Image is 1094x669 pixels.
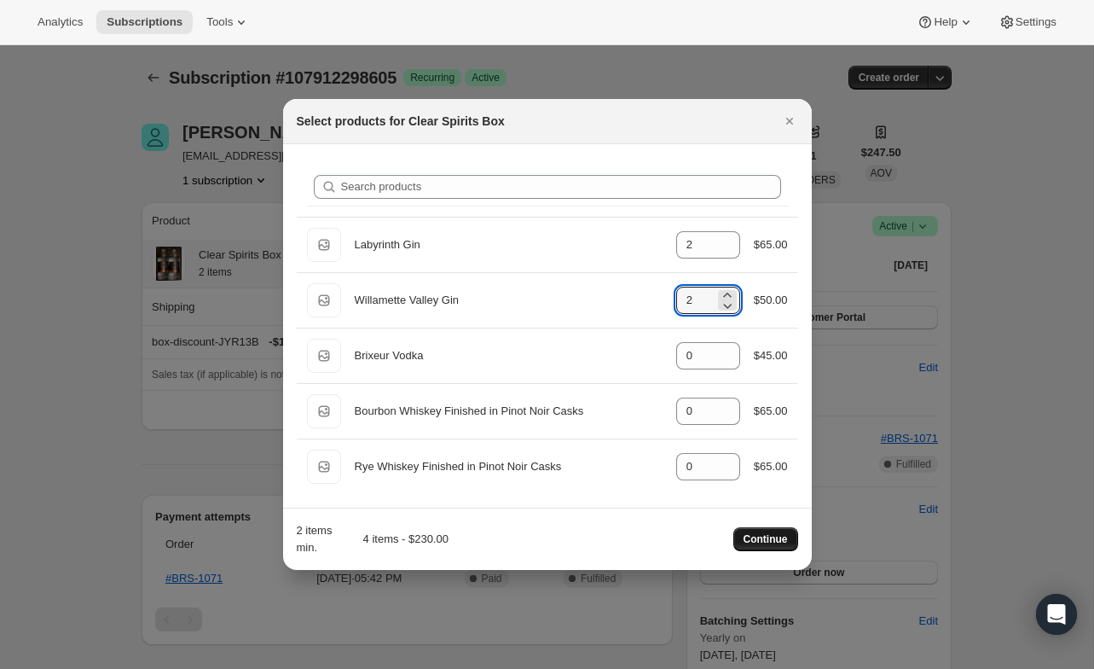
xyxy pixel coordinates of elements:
div: $65.00 [754,403,788,420]
div: $65.00 [754,458,788,475]
button: Subscriptions [96,10,193,34]
div: 2 items min. [297,522,338,556]
div: $50.00 [754,292,788,309]
div: Bourbon Whiskey Finished in Pinot Noir Casks [355,403,663,420]
div: Willamette Valley Gin [355,292,663,309]
span: Continue [744,532,788,546]
span: Tools [206,15,233,29]
button: Help [906,10,984,34]
button: Settings [988,10,1067,34]
span: Subscriptions [107,15,182,29]
div: $65.00 [754,236,788,253]
button: Close [778,109,802,133]
div: Open Intercom Messenger [1036,594,1077,635]
button: Analytics [27,10,93,34]
div: 4 items - $230.00 [344,531,449,548]
h2: Select products for Clear Spirits Box [297,113,505,130]
span: Help [934,15,957,29]
button: Tools [196,10,260,34]
button: Continue [733,527,798,551]
input: Search products [341,175,781,199]
div: $45.00 [754,347,788,364]
span: Analytics [38,15,83,29]
div: Brixeur Vodka [355,347,663,364]
span: Settings [1016,15,1056,29]
div: Rye Whiskey Finished in Pinot Noir Casks [355,458,663,475]
div: Labyrinth Gin [355,236,663,253]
